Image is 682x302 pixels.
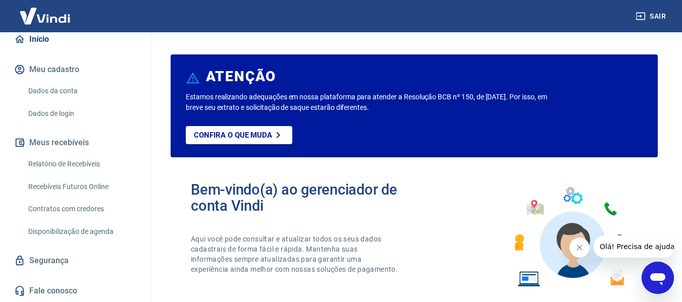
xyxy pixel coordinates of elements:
iframe: Fechar mensagem [569,237,590,258]
h6: ATENÇÃO [206,72,276,82]
a: Contratos com credores [24,199,139,219]
a: Início [12,28,139,50]
a: Relatório de Recebíveis [24,154,139,174]
button: Meu cadastro [12,58,139,81]
iframe: Mensagem da empresa [594,235,674,258]
a: Recebíveis Futuros Online [24,176,139,197]
a: Fale conosco [12,280,139,302]
p: Aqui você pode consultar e atualizar todos os seus dados cadastrais de forma fácil e rápida. Mant... [191,234,400,274]
img: Vindi [12,1,78,31]
span: Olá! Precisa de ajuda? [6,7,85,15]
a: Confira o que muda [186,126,292,144]
iframe: Botão para abrir a janela de mensagens [642,262,674,294]
a: Dados de login [24,103,139,124]
p: Confira o que muda [194,131,272,140]
img: Imagem de um avatar masculino com diversos icones exemplificando as funcionalidades do gerenciado... [505,182,638,293]
a: Dados da conta [24,81,139,101]
p: Estamos realizando adequações em nossa plataforma para atender a Resolução BCB nº 150, de [DATE].... [186,92,551,113]
a: Segurança [12,250,139,272]
button: Sair [634,7,670,26]
button: Meus recebíveis [12,132,139,154]
h2: Bem-vindo(a) ao gerenciador de conta Vindi [191,182,414,214]
a: Disponibilização de agenda [24,221,139,242]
